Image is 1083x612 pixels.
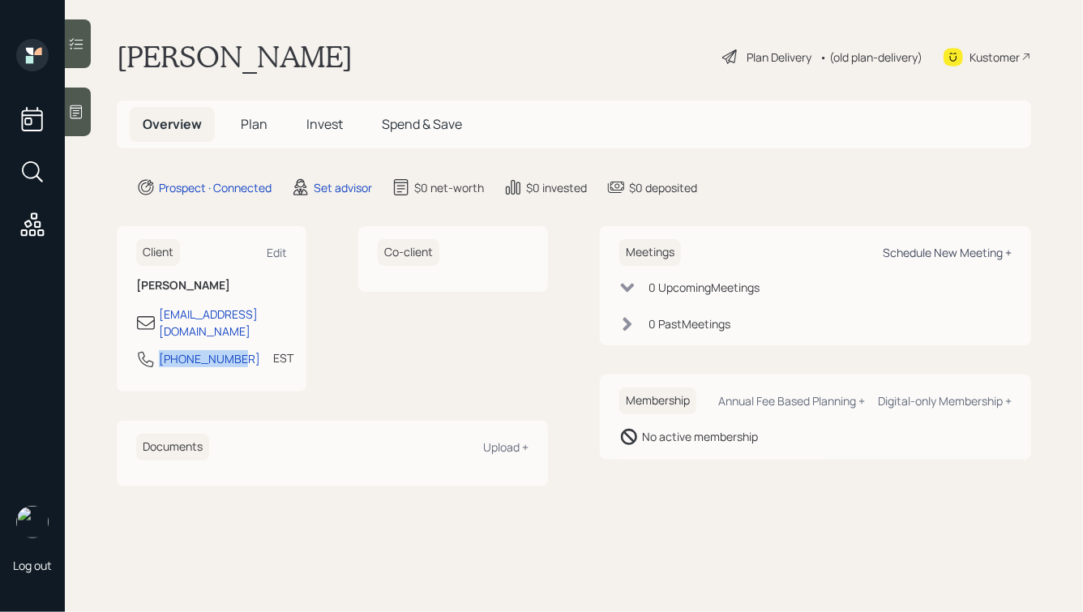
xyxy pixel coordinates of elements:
span: Spend & Save [382,115,462,133]
h6: Documents [136,434,209,460]
div: Kustomer [970,49,1020,66]
span: Plan [241,115,268,133]
h6: Meetings [619,239,681,266]
div: Log out [13,558,52,573]
div: Digital-only Membership + [878,393,1012,409]
div: Annual Fee Based Planning + [718,393,865,409]
div: 0 Past Meeting s [649,315,730,332]
div: Edit [267,245,287,260]
div: $0 invested [526,179,587,196]
h1: [PERSON_NAME] [117,39,353,75]
div: [EMAIL_ADDRESS][DOMAIN_NAME] [159,306,287,340]
div: $0 net-worth [414,179,484,196]
h6: Membership [619,387,696,414]
div: Prospect · Connected [159,179,272,196]
div: 0 Upcoming Meeting s [649,279,760,296]
span: Overview [143,115,202,133]
h6: Client [136,239,180,266]
div: $0 deposited [629,179,697,196]
h6: [PERSON_NAME] [136,279,287,293]
div: No active membership [642,428,758,445]
span: Invest [306,115,343,133]
div: Plan Delivery [747,49,811,66]
div: Upload + [483,439,529,455]
div: • (old plan-delivery) [820,49,922,66]
div: EST [273,349,293,366]
div: Schedule New Meeting + [883,245,1012,260]
div: [PHONE_NUMBER] [159,350,260,367]
h6: Co-client [378,239,439,266]
div: Set advisor [314,179,372,196]
img: hunter_neumayer.jpg [16,506,49,538]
